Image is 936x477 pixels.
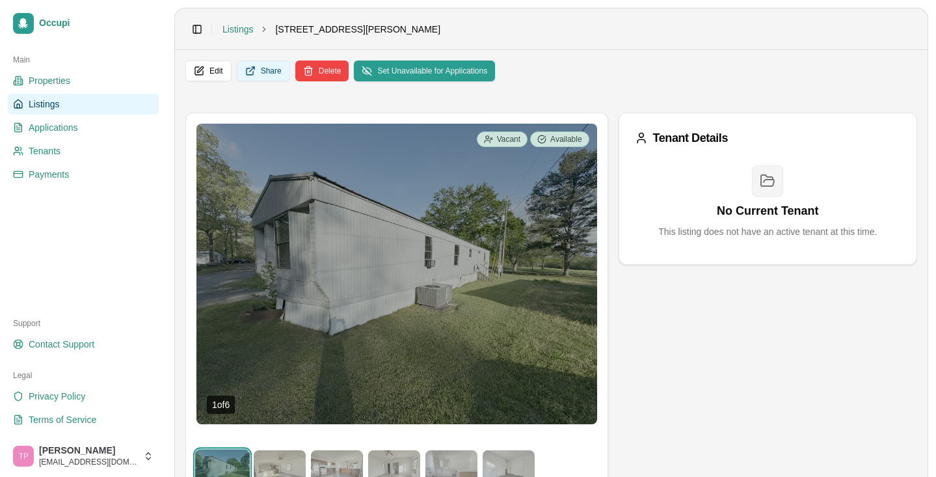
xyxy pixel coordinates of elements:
button: Share [237,61,290,81]
span: Contact Support [29,338,94,351]
span: Properties [29,74,70,87]
span: Privacy Policy [29,390,85,403]
a: Payments [8,164,159,185]
a: Contact Support [8,334,159,355]
div: Legal [8,365,159,386]
div: Main [8,49,159,70]
button: Set Unavailable for Applications [354,61,495,81]
span: Terms of Service [29,413,96,426]
h3: No Current Tenant [658,202,877,220]
a: Terms of Service [8,409,159,430]
nav: breadcrumb [222,23,440,36]
span: Payments [29,168,69,181]
img: Taylor Peake [13,446,34,467]
button: Edit [185,61,232,81]
span: [EMAIL_ADDRESS][DOMAIN_NAME] [39,457,138,467]
span: [PERSON_NAME] [39,445,138,457]
div: 1 of 6 [207,396,235,414]
a: Tenants [8,141,159,161]
a: Applications [8,117,159,138]
div: Tenant Details [635,129,901,147]
span: Applications [29,121,78,134]
span: Occupi [39,18,154,29]
a: Properties [8,70,159,91]
button: Taylor Peake[PERSON_NAME][EMAIL_ADDRESS][DOMAIN_NAME] [8,441,159,472]
a: Listings [8,94,159,115]
span: Listings [29,98,59,111]
button: Delete [295,61,349,81]
span: Vacant [497,134,520,144]
p: This listing does not have an active tenant at this time. [658,225,877,238]
a: Occupi [8,8,159,39]
span: Available [550,134,582,144]
div: Support [8,313,159,334]
img: Property image 1 [196,124,597,424]
a: Privacy Policy [8,386,159,407]
span: [STREET_ADDRESS][PERSON_NAME] [275,23,440,36]
span: Tenants [29,144,60,157]
a: Listings [222,23,253,36]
